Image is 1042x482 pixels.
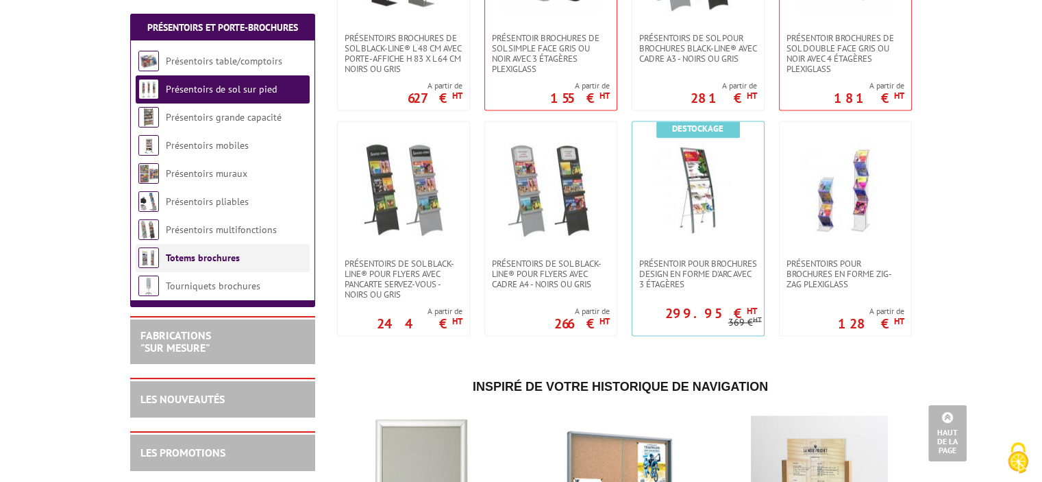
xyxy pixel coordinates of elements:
[138,163,159,184] img: Présentoirs muraux
[356,142,451,238] img: Présentoirs de sol Black-Line® pour flyers avec pancarte Servez-vous - Noirs ou gris
[894,90,904,101] sup: HT
[632,33,764,64] a: Présentoirs de sol pour brochures Black-Line® avec cadre A3 - Noirs ou Gris
[492,33,610,74] span: Présentoir brochures de sol simple face GRIS ou NOIR avec 3 étagères PLEXIGLASS
[550,94,610,102] p: 155 €
[138,191,159,212] img: Présentoirs pliables
[377,306,462,317] span: A partir de
[599,315,610,327] sup: HT
[994,435,1042,482] button: Cookies (fenêtre modale)
[485,258,617,289] a: Présentoirs de sol Black-Line® pour flyers avec cadre A4 - Noirs ou Gris
[408,80,462,91] span: A partir de
[747,305,757,317] sup: HT
[377,320,462,328] p: 244 €
[554,306,610,317] span: A partir de
[345,33,462,74] span: Présentoirs brochures de sol Black-Line® L 48 cm avec porte-affiche H 83 x L 64 cm Noirs ou Gris
[166,167,247,180] a: Présentoirs muraux
[138,107,159,128] img: Présentoirs grande capacité
[786,258,904,289] span: Présentoirs pour brochures en forme Zig-Zag Plexiglass
[166,55,282,67] a: Présentoirs table/comptoirs
[166,111,282,123] a: Présentoirs grande capacité
[639,258,757,289] span: Présentoir pour brochures design en forme d'arc avec 3 étagères
[650,142,746,238] img: Présentoir pour brochures design en forme d'arc avec 3 étagères
[166,83,277,95] a: Présentoirs de sol sur pied
[338,33,469,74] a: Présentoirs brochures de sol Black-Line® L 48 cm avec porte-affiche H 83 x L 64 cm Noirs ou Gris
[166,280,260,292] a: Tourniquets brochures
[632,258,764,289] a: Présentoir pour brochures design en forme d'arc avec 3 étagères
[166,195,249,208] a: Présentoirs pliables
[408,94,462,102] p: 627 €
[894,315,904,327] sup: HT
[138,135,159,156] img: Présentoirs mobiles
[691,80,757,91] span: A partir de
[485,33,617,74] a: Présentoir brochures de sol simple face GRIS ou NOIR avec 3 étagères PLEXIGLASS
[452,90,462,101] sup: HT
[747,90,757,101] sup: HT
[166,252,240,264] a: Totems brochures
[797,142,893,238] img: Présentoirs pour brochures en forme Zig-Zag Plexiglass
[147,21,298,34] a: Présentoirs et Porte-brochures
[838,320,904,328] p: 128 €
[753,315,762,324] sup: HT
[838,306,904,317] span: A partir de
[1001,441,1035,475] img: Cookies (fenêtre modale)
[780,33,911,74] a: Présentoir brochures de sol double face GRIS ou NOIR avec 4 étagères PLEXIGLASS
[691,94,757,102] p: 281 €
[599,90,610,101] sup: HT
[138,51,159,71] img: Présentoirs table/comptoirs
[665,309,757,317] p: 299.95 €
[166,224,277,236] a: Présentoirs multifonctions
[138,79,159,99] img: Présentoirs de sol sur pied
[138,219,159,240] img: Présentoirs multifonctions
[492,258,610,289] span: Présentoirs de sol Black-Line® pour flyers avec cadre A4 - Noirs ou Gris
[473,380,768,394] span: Inspiré de votre historique de navigation
[780,258,911,289] a: Présentoirs pour brochures en forme Zig-Zag Plexiglass
[503,142,599,238] img: Présentoirs de sol Black-Line® pour flyers avec cadre A4 - Noirs ou Gris
[166,139,249,152] a: Présentoirs mobiles
[345,258,462,300] span: Présentoirs de sol Black-Line® pour flyers avec pancarte Servez-vous - Noirs ou gris
[338,258,469,300] a: Présentoirs de sol Black-Line® pour flyers avec pancarte Servez-vous - Noirs ou gris
[140,328,211,354] a: FABRICATIONS"Sur Mesure"
[928,405,967,461] a: Haut de la page
[834,94,904,102] p: 181 €
[554,320,610,328] p: 266 €
[452,315,462,327] sup: HT
[728,317,762,328] p: 369 €
[639,33,757,64] span: Présentoirs de sol pour brochures Black-Line® avec cadre A3 - Noirs ou Gris
[138,276,159,296] img: Tourniquets brochures
[550,80,610,91] span: A partir de
[138,248,159,268] img: Totems brochures
[834,80,904,91] span: A partir de
[672,123,723,134] b: Destockage
[786,33,904,74] span: Présentoir brochures de sol double face GRIS ou NOIR avec 4 étagères PLEXIGLASS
